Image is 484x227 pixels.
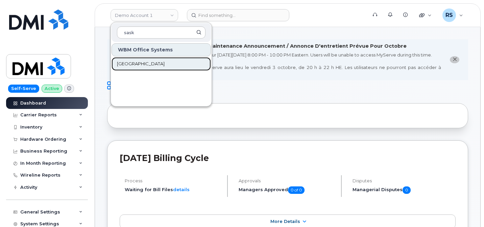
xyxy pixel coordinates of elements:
[403,186,411,194] span: 0
[125,178,221,183] h4: Process
[450,56,459,63] button: close notification
[239,186,335,194] h5: Managers Approved
[117,26,205,39] input: Search
[353,178,456,183] h4: Disputes
[125,186,221,193] li: Waiting for Bill Files
[353,186,456,194] h5: Managerial Disputes
[239,178,335,183] h4: Approvals
[112,43,211,56] div: WBM Office Systems
[288,186,305,194] span: 0 of 0
[120,52,441,77] div: MyServe scheduled maintenance will occur [DATE][DATE] 8:00 PM - 10:00 PM Eastern. Users will be u...
[173,187,190,192] a: details
[155,43,407,50] div: October Scheduled Maintenance Announcement / Annonce D'entretient Prévue Pour Octobre
[120,153,456,163] h2: [DATE] Billing Cycle
[112,57,211,71] a: [GEOGRAPHIC_DATA]
[117,61,165,67] span: [GEOGRAPHIC_DATA]
[270,219,300,224] span: More Details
